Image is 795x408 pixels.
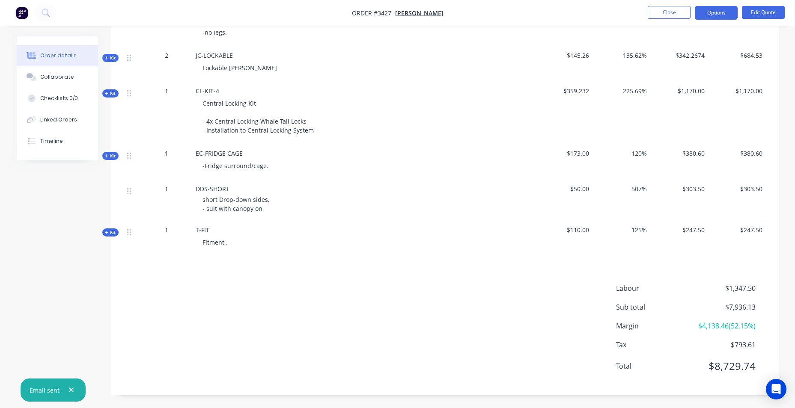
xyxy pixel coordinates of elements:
[165,184,168,193] span: 1
[538,184,589,193] span: $50.00
[105,153,116,159] span: Kit
[30,386,60,395] div: Email sent
[165,225,168,234] span: 1
[596,184,647,193] span: 507%
[196,51,233,59] span: JC-LOCKABLE
[165,149,168,158] span: 1
[712,51,762,60] span: $684.53
[105,229,116,236] span: Kit
[40,116,77,124] div: Linked Orders
[766,379,786,399] div: Open Intercom Messenger
[596,225,647,234] span: 125%
[538,149,589,158] span: $173.00
[654,51,705,60] span: $342.2674
[196,87,219,95] span: CL-KIT-4
[692,321,755,331] span: $4,138.46 ( 52.15 %)
[17,109,98,130] button: Linked Orders
[196,185,229,193] span: DDS-SHORT
[202,238,228,246] span: Fitment .
[202,162,268,170] span: -Fridge surround/cage.
[712,86,762,95] span: $1,170.00
[616,321,692,331] span: Margin
[654,86,705,95] span: $1,170.00
[40,73,74,81] div: Collaborate
[742,6,785,19] button: Edit Quote
[712,184,762,193] span: $303.50
[654,225,705,234] span: $247.50
[105,55,116,61] span: Kit
[596,51,647,60] span: 135.62%
[15,6,28,19] img: Factory
[40,137,63,145] div: Timeline
[17,66,98,88] button: Collaborate
[648,6,691,19] button: Close
[695,6,738,20] button: Options
[17,130,98,152] button: Timeline
[596,149,647,158] span: 120%
[105,90,116,97] span: Kit
[165,51,168,60] span: 2
[692,302,755,312] span: $7,936.13
[596,86,647,95] span: 225.69%
[202,64,277,72] span: Lockable [PERSON_NAME]
[712,149,762,158] span: $380.60
[102,89,119,98] button: Kit
[202,99,314,134] span: Central Locking Kit - 4x Central Locking Whale Tail Locks - Installation to Central Locking System
[196,226,209,234] span: T-FIT
[616,361,692,371] span: Total
[17,45,98,66] button: Order details
[712,225,762,234] span: $247.50
[352,9,395,17] span: Order #3427 -
[102,152,119,160] button: Kit
[395,9,444,17] a: [PERSON_NAME]
[40,52,77,59] div: Order details
[692,283,755,293] span: $1,347.50
[538,51,589,60] span: $145.26
[17,88,98,109] button: Checklists 0/0
[40,95,78,102] div: Checklists 0/0
[692,358,755,374] span: $8,729.74
[654,184,705,193] span: $303.50
[654,149,705,158] span: $380.60
[616,302,692,312] span: Sub total
[616,340,692,350] span: Tax
[102,228,119,237] button: Kit
[102,54,119,62] button: Kit
[692,340,755,350] span: $793.61
[202,195,269,213] span: short Drop-down sides, - suit with canopy on
[165,86,168,95] span: 1
[616,283,692,293] span: Labour
[538,86,589,95] span: $359.232
[196,149,243,157] span: EC-FRIDGE CAGE
[538,225,589,234] span: $110.00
